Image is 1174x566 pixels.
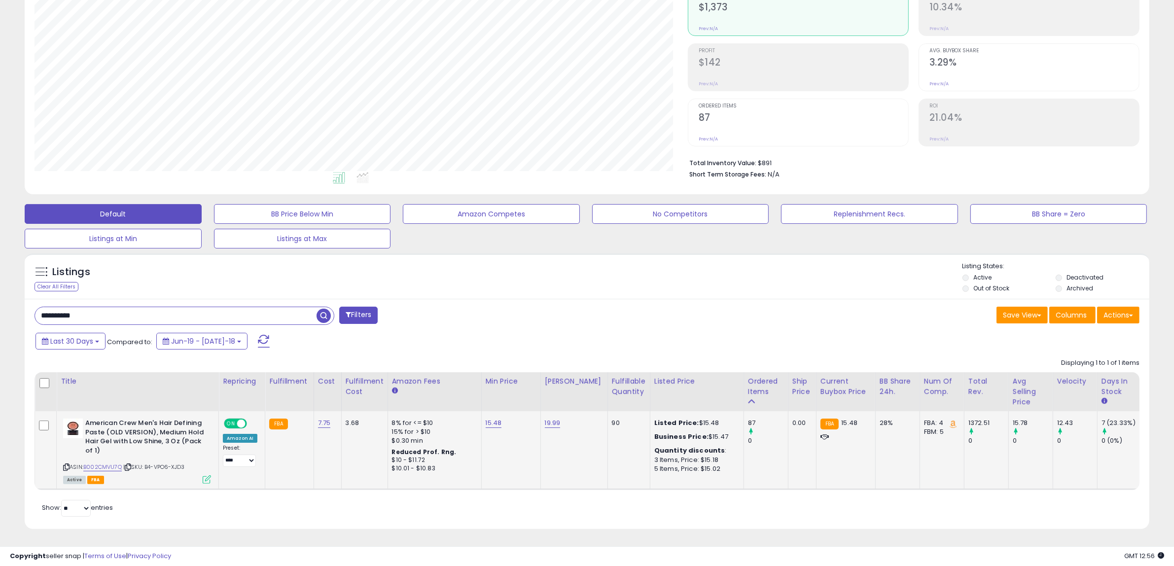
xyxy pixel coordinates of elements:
[929,48,1139,54] span: Avg. Buybox Share
[880,419,912,427] div: 28%
[392,456,474,464] div: $10 - $11.72
[654,446,725,455] b: Quantity discounts
[486,418,502,428] a: 15.48
[35,282,78,291] div: Clear All Filters
[654,419,736,427] div: $15.48
[924,419,957,427] div: FBA: 4
[1102,376,1138,397] div: Days In Stock
[689,170,766,178] b: Short Term Storage Fees:
[689,159,756,167] b: Total Inventory Value:
[929,26,949,32] small: Prev: N/A
[214,229,391,248] button: Listings at Max
[346,419,380,427] div: 3.68
[223,445,257,467] div: Preset:
[792,419,809,427] div: 0.00
[1056,310,1087,320] span: Columns
[84,551,126,561] a: Terms of Use
[699,1,908,15] h2: $1,373
[654,446,736,455] div: :
[699,81,718,87] small: Prev: N/A
[25,229,202,248] button: Listings at Min
[246,420,261,428] span: OFF
[748,436,788,445] div: 0
[792,376,812,397] div: Ship Price
[346,376,384,397] div: Fulfillment Cost
[1057,419,1097,427] div: 12.43
[225,420,237,428] span: ON
[156,333,248,350] button: Jun-19 - [DATE]-18
[1067,273,1103,282] label: Deactivated
[1013,376,1049,407] div: Avg Selling Price
[929,81,949,87] small: Prev: N/A
[924,376,960,397] div: Num of Comp.
[223,434,257,443] div: Amazon AI
[973,284,1009,292] label: Out of Stock
[699,57,908,70] h2: $142
[748,376,784,397] div: Ordered Items
[699,48,908,54] span: Profit
[223,376,261,387] div: Repricing
[318,376,337,387] div: Cost
[781,204,958,224] button: Replenishment Recs.
[654,464,736,473] div: 5 Items, Price: $15.02
[592,204,769,224] button: No Competitors
[1049,307,1096,323] button: Columns
[107,337,152,347] span: Compared to:
[214,204,391,224] button: BB Price Below Min
[50,336,93,346] span: Last 30 Days
[820,419,839,429] small: FBA
[171,336,235,346] span: Jun-19 - [DATE]-18
[654,432,709,441] b: Business Price:
[768,170,780,179] span: N/A
[929,112,1139,125] h2: 21.04%
[880,376,916,397] div: BB Share 24h.
[968,376,1004,397] div: Total Rev.
[392,464,474,473] div: $10.01 - $10.83
[820,376,871,397] div: Current Buybox Price
[968,419,1008,427] div: 1372.51
[962,262,1149,271] p: Listing States:
[841,418,857,427] span: 15.48
[654,432,736,441] div: $15.47
[545,418,561,428] a: 19.99
[1102,436,1141,445] div: 0 (0%)
[1013,436,1053,445] div: 0
[61,376,214,387] div: Title
[968,436,1008,445] div: 0
[1097,307,1139,323] button: Actions
[269,376,309,387] div: Fulfillment
[612,376,646,397] div: Fulfillable Quantity
[392,376,477,387] div: Amazon Fees
[392,448,457,456] b: Reduced Prof. Rng.
[63,476,86,484] span: All listings currently available for purchase on Amazon
[85,419,205,458] b: American Crew Men's Hair Defining Paste (OLD VERSION), Medium Hold Hair Gel with Low Shine, 3 Oz ...
[973,273,992,282] label: Active
[699,26,718,32] small: Prev: N/A
[42,503,113,512] span: Show: entries
[392,419,474,427] div: 8% for <= $10
[1013,419,1053,427] div: 15.78
[36,333,106,350] button: Last 30 Days
[486,376,536,387] div: Min Price
[1057,376,1093,387] div: Velocity
[403,204,580,224] button: Amazon Competes
[654,418,699,427] b: Listed Price:
[10,551,46,561] strong: Copyright
[699,104,908,109] span: Ordered Items
[699,112,908,125] h2: 87
[392,387,398,395] small: Amazon Fees.
[25,204,202,224] button: Default
[128,551,171,561] a: Privacy Policy
[699,136,718,142] small: Prev: N/A
[1102,397,1107,406] small: Days In Stock.
[929,104,1139,109] span: ROI
[1057,436,1097,445] div: 0
[612,419,642,427] div: 90
[1061,358,1139,368] div: Displaying 1 to 1 of 1 items
[1124,551,1164,561] span: 2025-08-18 12:56 GMT
[929,1,1139,15] h2: 10.34%
[654,376,740,387] div: Listed Price
[392,436,474,445] div: $0.30 min
[1102,419,1141,427] div: 7 (23.33%)
[123,463,184,471] span: | SKU: B4-VPO6-XJD3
